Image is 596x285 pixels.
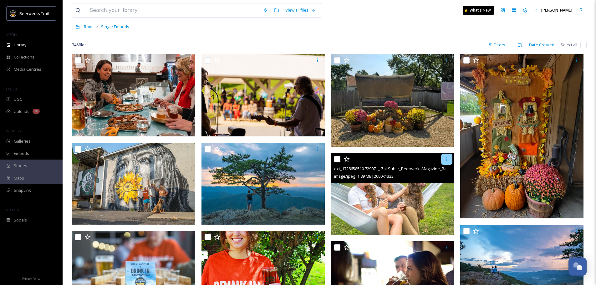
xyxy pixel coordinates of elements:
[14,138,31,144] span: Galleries
[6,87,20,91] span: COLLECT
[201,54,325,136] img: ext_1728658740.037125_-RockbridgeVineyardBrewery_KennedyLafon.jpg
[568,257,587,276] button: Open Chat
[72,42,87,48] span: 746 file s
[22,277,40,281] span: Privacy Policy
[14,66,41,72] span: Media Centres
[14,175,24,181] span: Maps
[561,42,577,48] span: Select all
[485,39,508,51] div: Filters
[526,39,558,51] div: Date Created
[14,217,27,223] span: Socials
[6,129,21,133] span: WIDGETS
[101,23,129,30] a: Single Embeds
[10,10,16,17] img: beerwerks-logo%402x.png
[460,54,583,218] img: ext_1728658739.95271_-LaynesCountryStore_FallDisplay_RockbridgeRegionalTourism.jpg
[14,150,29,156] span: Embeds
[14,163,27,169] span: Stories
[22,274,40,282] a: Privacy Policy
[331,153,454,235] img: ext_1728658510.729071_-ZakSuhar_BeerwerksMagazine_BasicCity_045.jpg
[87,3,260,17] input: Search your library
[14,109,29,115] span: Uploads
[463,6,494,15] a: What's New
[14,42,26,48] span: Library
[14,96,22,102] span: UGC
[72,143,195,225] img: ext_1728658510.968932_-ZakSuhar_BeerwerksMagazine_BasicCity_054.jpg
[6,207,19,212] span: SOCIALS
[282,4,319,16] a: View all files
[19,11,49,16] span: Beerwerks Trail
[531,4,575,16] a: [PERSON_NAME]
[33,109,40,114] div: 10
[334,165,473,171] span: ext_1728658510.729071_-ZakSuhar_BeerwerksMagazine_BasicCity_045.jpg
[541,7,572,13] span: [PERSON_NAME]
[334,173,394,179] span: image/jpeg | 1.89 MB | 2000 x 1333
[331,54,454,147] img: ext_1728658739.951327_-LaynesCountryStore_Wagon_RockbridgeRegionalTourism.jpg
[14,54,34,60] span: Collections
[201,143,325,225] img: ext_1728658510.854927_-ZakSuhar_VisitStaunton_Day2_684.jpg
[6,32,17,37] span: MEDIA
[14,187,31,193] span: SnapLink
[101,24,129,29] span: Single Embeds
[84,24,93,29] span: Root
[72,54,195,136] img: ext_1728658740.240127_-HeliotropeBrewery_Pizza_KennedyLafon.jpg
[84,23,93,30] a: Root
